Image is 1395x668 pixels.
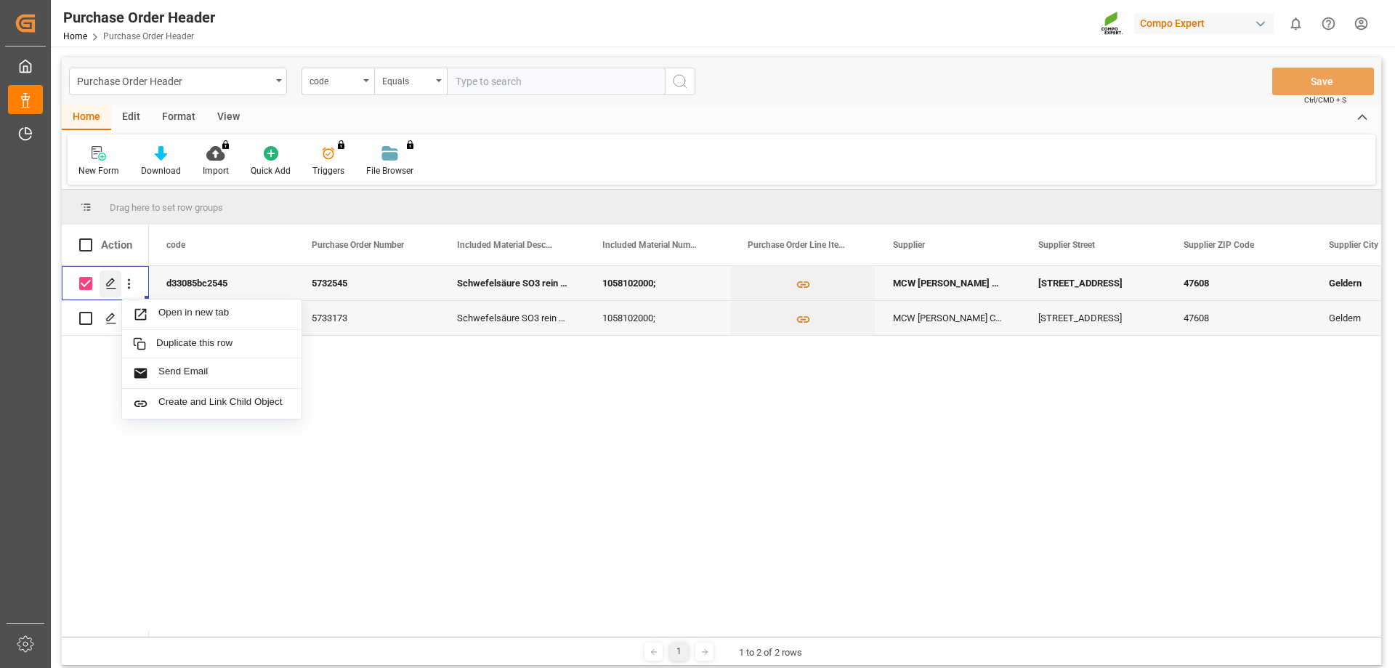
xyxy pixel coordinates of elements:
[585,301,730,335] div: 1058102000;
[110,202,223,213] span: Drag here to set row groups
[1329,240,1378,250] span: Supplier City
[447,68,665,95] input: Type to search
[1038,240,1095,250] span: Supplier Street
[382,71,432,88] div: Equals
[585,266,730,300] div: 1058102000;
[1021,266,1166,300] div: [STREET_ADDRESS]
[1304,94,1346,105] span: Ctrl/CMD + S
[101,238,132,251] div: Action
[1134,9,1279,37] button: Compo Expert
[893,240,925,250] span: Supplier
[251,164,291,177] div: Quick Add
[1279,7,1312,40] button: show 0 new notifications
[440,266,585,300] div: Schwefelsäure SO3 rein ([PERSON_NAME]);Schwefelsäure SO3 rein (HG-Standard);
[62,266,149,301] div: Press SPACE to deselect this row.
[1134,13,1274,34] div: Compo Expert
[739,645,802,660] div: 1 to 2 of 2 rows
[457,240,554,250] span: Included Material Description
[602,240,700,250] span: Included Material Numbers
[149,266,294,300] div: d33085bc2545
[876,266,1021,300] div: MCW [PERSON_NAME] Chemikalien
[1272,68,1374,95] button: Save
[77,71,271,89] div: Purchase Order Header
[166,240,185,250] span: code
[302,68,374,95] button: open menu
[665,68,695,95] button: search button
[1166,301,1311,335] div: 47608
[1312,7,1345,40] button: Help Center
[1184,240,1254,250] span: Supplier ZIP Code
[294,301,440,335] div: 5733173
[294,266,440,300] div: 5732545
[62,105,111,130] div: Home
[1101,11,1124,36] img: Screenshot%202023-09-29%20at%2010.02.21.png_1712312052.png
[63,31,87,41] a: Home
[69,68,287,95] button: open menu
[312,240,404,250] span: Purchase Order Number
[374,68,447,95] button: open menu
[440,301,585,335] div: Schwefelsäure SO3 rein ([PERSON_NAME]);
[63,7,215,28] div: Purchase Order Header
[62,301,149,336] div: Press SPACE to select this row.
[151,105,206,130] div: Format
[1021,301,1166,335] div: [STREET_ADDRESS]
[111,105,151,130] div: Edit
[310,71,359,88] div: code
[748,240,845,250] span: Purchase Order Line Items
[1166,266,1311,300] div: 47608
[876,301,1021,335] div: MCW [PERSON_NAME] Chemikalien
[670,643,688,661] div: 1
[206,105,251,130] div: View
[141,164,181,177] div: Download
[78,164,119,177] div: New Form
